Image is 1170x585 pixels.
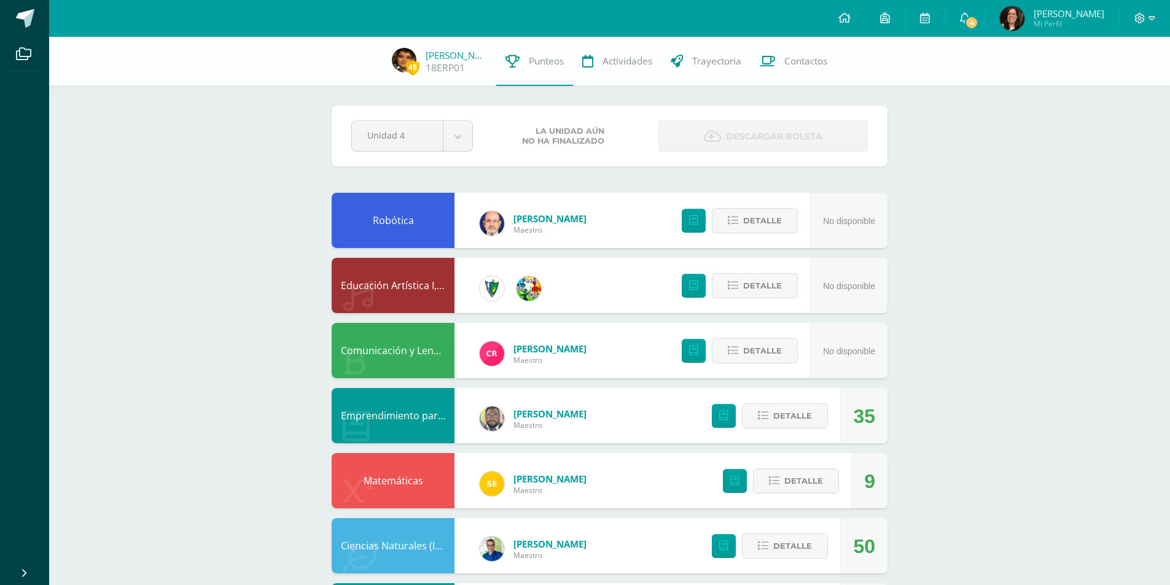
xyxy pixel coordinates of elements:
[603,55,652,68] span: Actividades
[480,406,504,431] img: 712781701cd376c1a616437b5c60ae46.png
[692,55,741,68] span: Trayectoria
[480,276,504,301] img: 9f174a157161b4ddbe12118a61fed988.png
[965,16,978,29] span: 4
[332,388,454,443] div: Emprendimiento para la Productividad
[742,403,828,428] button: Detalle
[864,454,875,509] div: 9
[332,323,454,378] div: Comunicación y Lenguaje, Idioma Español
[332,193,454,248] div: Robótica
[513,550,587,560] span: Maestro
[573,37,661,86] a: Actividades
[406,60,419,75] span: 45
[513,485,587,495] span: Maestro
[426,49,487,61] a: [PERSON_NAME]
[332,518,454,573] div: Ciencias Naturales (Introducción a la Biología)
[496,37,573,86] a: Punteos
[513,225,587,235] span: Maestro
[513,355,587,365] span: Maestro
[853,389,875,444] div: 35
[392,48,416,72] img: 1dcb818ff759f60fc2b6c147ebe25c83.png
[529,55,564,68] span: Punteos
[823,281,875,291] span: No disponible
[784,470,823,492] span: Detalle
[773,535,812,557] span: Detalle
[823,346,875,356] span: No disponible
[480,211,504,236] img: 6b7a2a75a6c7e6282b1a1fdce061224c.png
[1034,18,1104,29] span: Mi Perfil
[743,274,782,297] span: Detalle
[853,519,875,574] div: 50
[712,338,798,363] button: Detalle
[522,126,604,146] span: La unidad aún no ha finalizado
[332,453,454,508] div: Matemáticas
[1034,7,1104,20] span: [PERSON_NAME]
[513,538,587,550] span: [PERSON_NAME]
[751,37,837,86] a: Contactos
[480,341,504,366] img: ab28fb4d7ed199cf7a34bbef56a79c5b.png
[743,339,782,362] span: Detalle
[367,121,427,150] span: Unidad 4
[712,273,798,298] button: Detalle
[513,408,587,420] span: [PERSON_NAME]
[753,468,839,494] button: Detalle
[742,533,828,559] button: Detalle
[784,55,827,68] span: Contactos
[352,121,472,151] a: Unidad 4
[426,61,465,74] a: 18ERP01
[1000,6,1024,31] img: cd284c3a7e85c2d5ee4cb37640ef2605.png
[726,122,822,152] span: Descargar boleta
[513,420,587,430] span: Maestro
[517,276,541,301] img: 159e24a6ecedfdf8f489544946a573f0.png
[712,208,798,233] button: Detalle
[480,471,504,496] img: 03c2987289e60ca238394da5f82a525a.png
[773,405,812,427] span: Detalle
[513,343,587,355] span: [PERSON_NAME]
[661,37,751,86] a: Trayectoria
[480,537,504,561] img: 692ded2a22070436d299c26f70cfa591.png
[743,209,782,232] span: Detalle
[823,216,875,226] span: No disponible
[513,473,587,485] span: [PERSON_NAME]
[513,212,587,225] span: [PERSON_NAME]
[332,258,454,313] div: Educación Artística I, Música y Danza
